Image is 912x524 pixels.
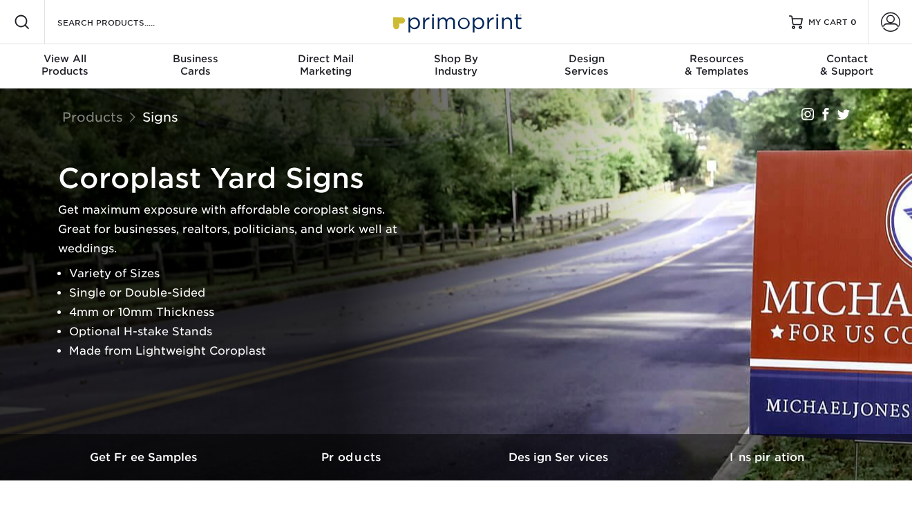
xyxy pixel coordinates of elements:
[260,53,391,65] span: Direct Mail
[652,53,782,65] span: Resources
[56,14,191,30] input: SEARCH PRODUCTS.....
[131,53,261,65] span: Business
[62,109,123,124] a: Products
[260,44,391,88] a: Direct MailMarketing
[663,434,871,480] a: Inspiration
[456,434,663,480] a: Design Services
[142,109,178,124] a: Signs
[41,434,249,480] a: Get Free Samples
[781,53,912,77] div: & Support
[69,283,403,303] li: Single or Double-Sided
[808,17,848,28] span: MY CART
[652,53,782,77] div: & Templates
[391,53,522,77] div: Industry
[663,451,871,464] h3: Inspiration
[69,322,403,341] li: Optional H-stake Stands
[260,53,391,77] div: Marketing
[131,44,261,88] a: BusinessCards
[69,303,403,322] li: 4mm or 10mm Thickness
[781,53,912,65] span: Contact
[387,7,525,37] img: Primoprint
[521,53,652,77] div: Services
[69,264,403,283] li: Variety of Sizes
[851,17,857,27] span: 0
[249,434,456,480] a: Products
[69,341,403,361] li: Made from Lightweight Coroplast
[521,53,652,65] span: Design
[456,451,663,464] h3: Design Services
[41,451,249,464] h3: Get Free Samples
[391,53,522,65] span: Shop By
[391,44,522,88] a: Shop ByIndustry
[781,44,912,88] a: Contact& Support
[58,200,403,259] p: Get maximum exposure with affordable coroplast signs. Great for businesses, realtors, politicians...
[521,44,652,88] a: DesignServices
[249,451,456,464] h3: Products
[652,44,782,88] a: Resources& Templates
[58,162,403,195] h1: Coroplast Yard Signs
[131,53,261,77] div: Cards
